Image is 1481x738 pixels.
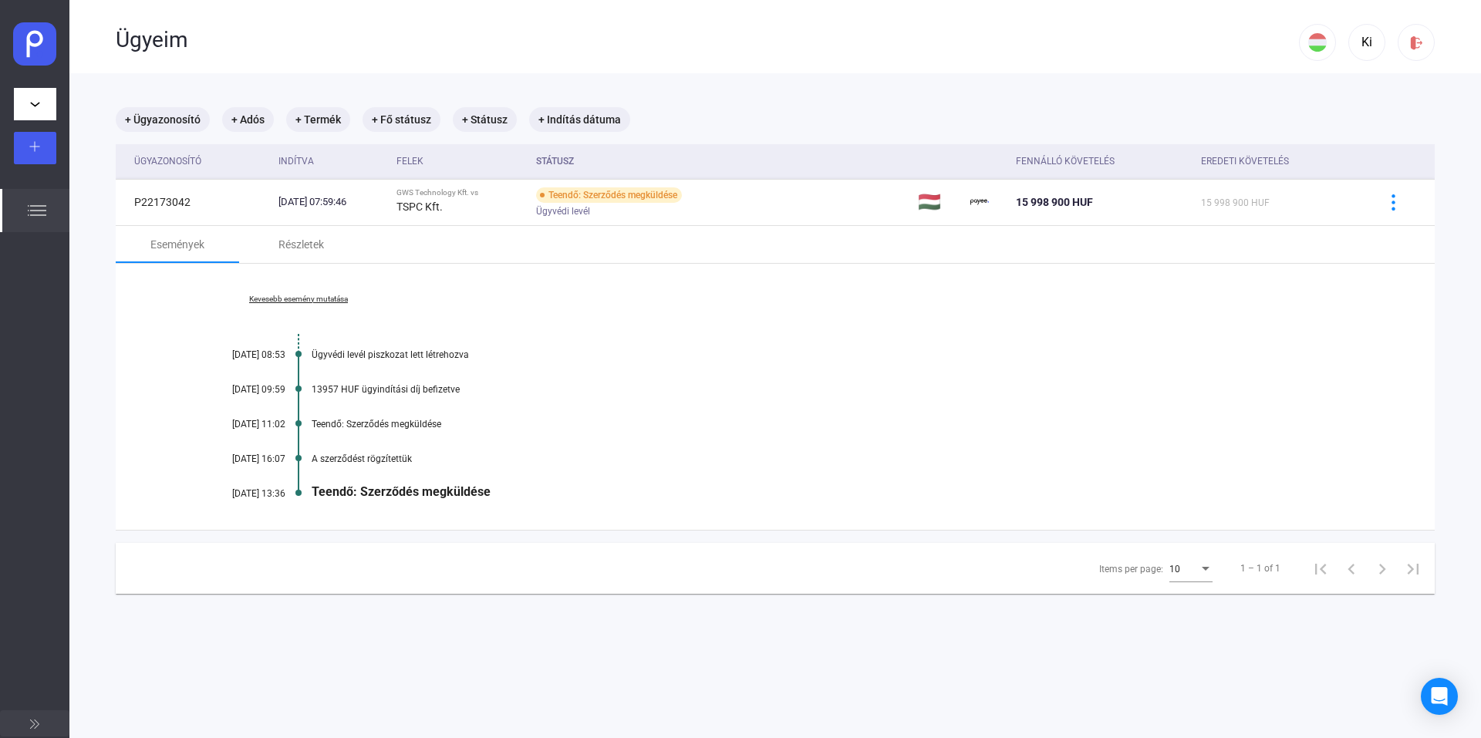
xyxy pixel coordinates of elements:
div: Események [150,235,204,254]
div: [DATE] 08:53 [193,349,285,360]
strong: TSPC Kft. [396,201,443,213]
div: Teendő: Szerződés megküldése [312,419,1358,430]
mat-select: Items per page: [1169,559,1213,578]
div: Részletek [278,235,324,254]
div: [DATE] 16:07 [193,453,285,464]
div: [DATE] 13:36 [193,488,285,499]
div: Indítva [278,152,385,170]
button: Next page [1367,553,1398,584]
mat-chip: + Indítás dátuma [529,107,630,132]
div: Eredeti követelés [1201,152,1358,170]
div: Ügyvédi levél piszkozat lett létrehozva [312,349,1358,360]
div: [DATE] 11:02 [193,419,285,430]
span: 15 998 900 HUF [1201,197,1270,208]
button: First page [1305,553,1336,584]
button: Ki [1348,24,1385,61]
img: HU [1308,33,1327,52]
img: payee-logo [970,193,989,211]
button: logout-red [1398,24,1435,61]
div: Ügyeim [116,27,1299,53]
div: Open Intercom Messenger [1421,678,1458,715]
div: [DATE] 07:59:46 [278,194,385,210]
div: 13957 HUF ügyindítási díj befizetve [312,384,1358,395]
td: 🇭🇺 [912,179,964,225]
img: payee-webclip.svg [13,22,57,66]
button: more-blue [1377,186,1409,218]
div: [DATE] 09:59 [193,384,285,395]
div: Ki [1354,33,1380,52]
button: HU [1299,24,1336,61]
span: 10 [1169,564,1180,575]
mat-chip: + Fő státusz [363,107,440,132]
span: 15 998 900 HUF [1016,196,1093,208]
img: logout-red [1408,35,1425,51]
div: Felek [396,152,523,170]
div: Indítva [278,152,314,170]
span: Ügyvédi levél [536,202,590,221]
mat-chip: + Adós [222,107,274,132]
mat-chip: + Ügyazonosító [116,107,210,132]
img: list.svg [28,201,46,220]
img: plus-white.svg [29,141,40,152]
div: Teendő: Szerződés megküldése [312,484,1358,499]
div: Ügyazonosító [134,152,266,170]
mat-chip: + Státusz [453,107,517,132]
mat-chip: + Termék [286,107,350,132]
a: Kevesebb esemény mutatása [193,295,404,304]
td: P22173042 [116,179,272,225]
div: Teendő: Szerződés megküldése [536,187,682,203]
button: Previous page [1336,553,1367,584]
div: Felek [396,152,423,170]
img: more-blue [1385,194,1402,211]
div: Eredeti követelés [1201,152,1289,170]
div: Fennálló követelés [1016,152,1189,170]
div: A szerződést rögzítettük [312,453,1358,464]
button: Last page [1398,553,1429,584]
div: Items per page: [1099,560,1163,578]
div: 1 – 1 of 1 [1240,559,1280,578]
div: Fennálló követelés [1016,152,1115,170]
th: Státusz [530,144,912,179]
img: arrow-double-right-grey.svg [30,719,39,729]
div: Ügyazonosító [134,152,201,170]
div: GWS Technology Kft. vs [396,188,523,197]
